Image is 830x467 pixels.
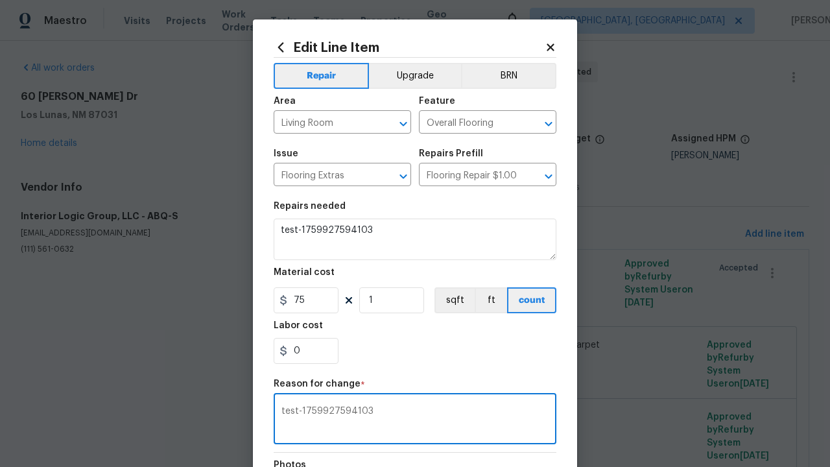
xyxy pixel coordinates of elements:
h5: Feature [419,97,455,106]
h5: Area [274,97,296,106]
button: ft [475,287,507,313]
textarea: test-1759927594103 [274,219,556,260]
button: count [507,287,556,313]
h2: Edit Line Item [274,40,545,54]
button: BRN [461,63,556,89]
button: Repair [274,63,369,89]
h5: Material cost [274,268,335,277]
button: Open [539,167,558,186]
button: Open [539,115,558,133]
button: Open [394,167,412,186]
button: Open [394,115,412,133]
h5: Reason for change [274,379,361,389]
h5: Repairs needed [274,202,346,211]
h5: Labor cost [274,321,323,330]
h5: Repairs Prefill [419,149,483,158]
h5: Issue [274,149,298,158]
button: Upgrade [369,63,462,89]
textarea: test-1759927594103 [281,407,549,434]
button: sqft [434,287,475,313]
